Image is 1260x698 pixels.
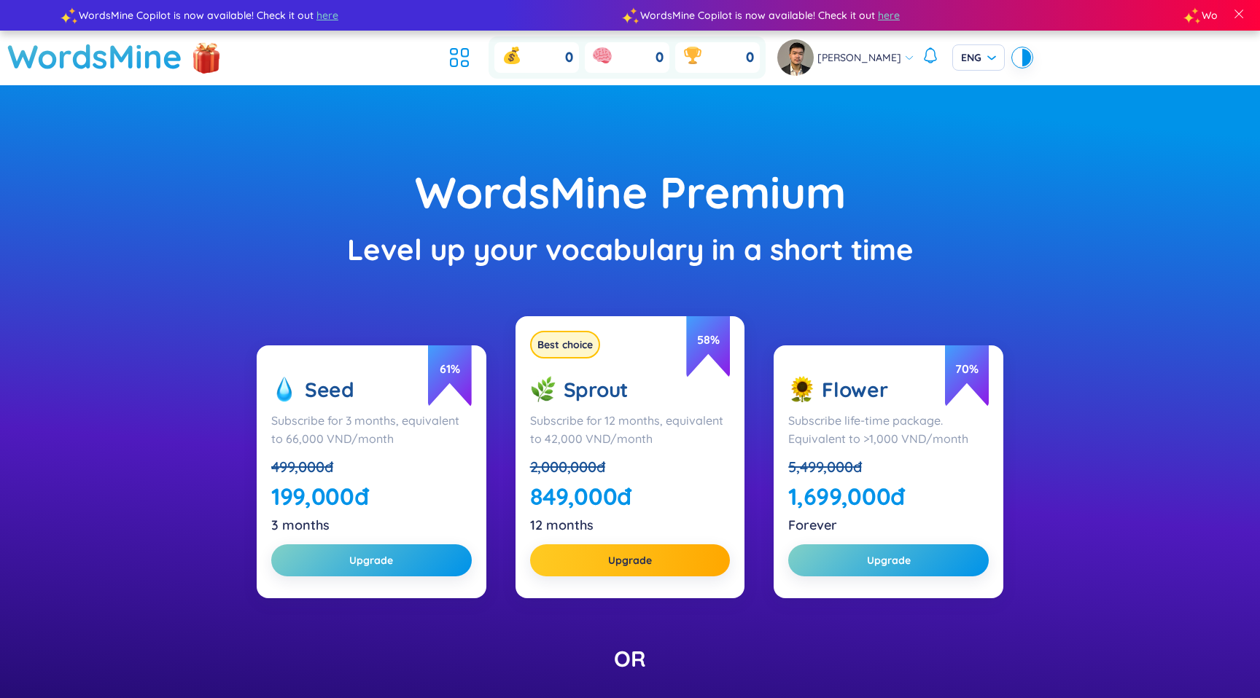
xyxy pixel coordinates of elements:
span: [PERSON_NAME] [817,50,901,66]
button: Upgrade [271,544,472,576]
div: Subscribe for 12 months, equivalent to 42,000 VND/month [530,412,731,448]
div: Subscribe life-time package. Equivalent to >1,000 VND/month [788,412,989,448]
div: Flower [788,376,989,403]
span: ENG [961,50,996,65]
span: 0 [656,49,664,67]
div: WordsMine Premium [73,158,1187,227]
span: Upgrade [608,553,652,568]
span: here [314,7,336,23]
div: 1,699,000 đ [788,480,989,512]
a: WordsMine [7,31,182,82]
div: 2,000,000 đ [530,457,731,477]
img: sprout [530,376,556,403]
div: Best choice [530,331,600,358]
span: here [876,7,898,23]
div: 849,000 đ [530,480,731,512]
div: 199,000 đ [271,480,472,512]
div: 499,000 đ [271,457,472,477]
img: flower [788,376,814,403]
div: 5,499,000 đ [788,457,989,477]
span: Upgrade [867,553,911,568]
div: Sprout [530,361,731,403]
div: OR [73,642,1187,676]
img: flashSalesIcon.a7f4f837.png [192,35,221,79]
div: Seed [271,376,472,403]
img: seed [271,376,297,403]
a: avatar [777,39,817,76]
button: Upgrade [530,544,731,576]
span: 0 [746,49,754,67]
div: 12 months [530,515,731,536]
div: Level up your vocabulary in a short time [73,227,1187,272]
span: 61 % [428,338,472,407]
span: Upgrade [349,553,393,568]
span: 58 % [686,309,730,378]
div: Forever [788,515,989,536]
span: 70 % [945,338,989,407]
img: avatar [777,39,814,76]
div: WordsMine Copilot is now available! Check it out [66,7,628,23]
div: WordsMine Copilot is now available! Check it out [628,7,1189,23]
span: 0 [565,49,573,67]
button: Upgrade [788,544,989,576]
div: 3 months [271,515,472,536]
div: Subscribe for 3 months, equivalent to 66,000 VND/month [271,412,472,448]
